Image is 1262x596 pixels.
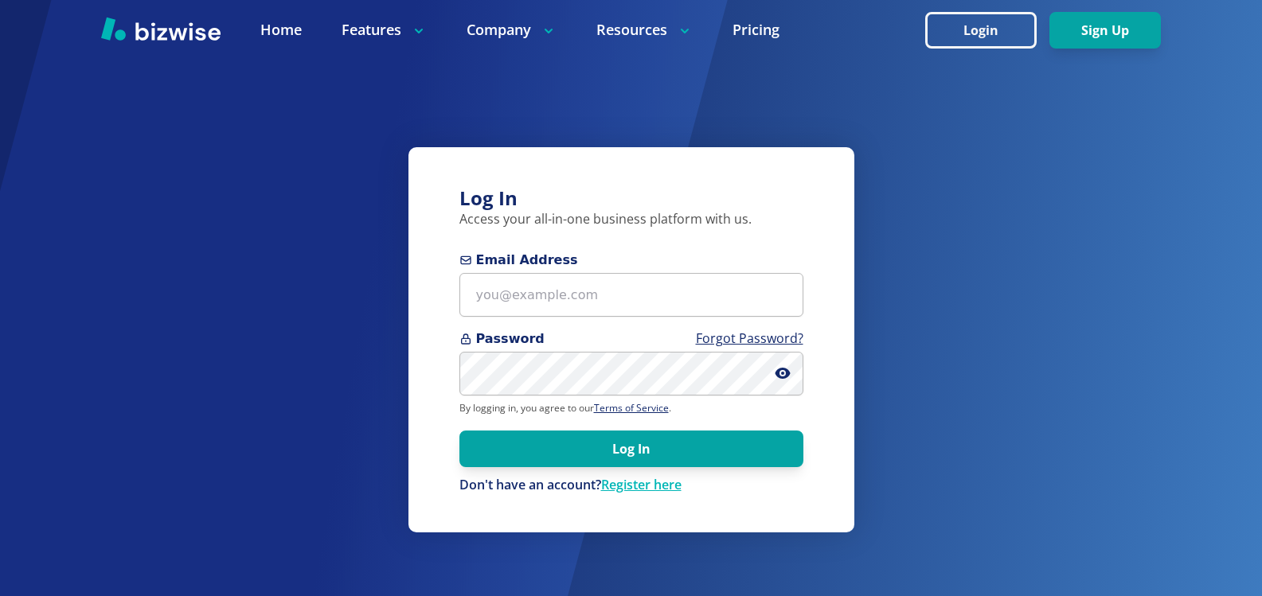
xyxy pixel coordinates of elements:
p: Features [342,20,427,40]
a: Home [260,20,302,40]
a: Sign Up [1049,23,1161,38]
input: you@example.com [459,273,803,317]
p: Resources [596,20,693,40]
p: Company [467,20,557,40]
p: Don't have an account? [459,477,803,494]
img: Bizwise Logo [101,17,221,41]
p: Access your all-in-one business platform with us. [459,211,803,228]
span: Email Address [459,251,803,270]
button: Log In [459,430,803,467]
button: Sign Up [1049,12,1161,49]
span: Password [459,329,803,349]
a: Register here [601,476,682,493]
a: Pricing [733,20,779,40]
div: Don't have an account?Register here [459,477,803,494]
h3: Log In [459,185,803,212]
p: By logging in, you agree to our . [459,402,803,415]
button: Login [925,12,1037,49]
a: Forgot Password? [696,329,803,347]
a: Login [925,23,1049,38]
a: Terms of Service [594,401,669,415]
